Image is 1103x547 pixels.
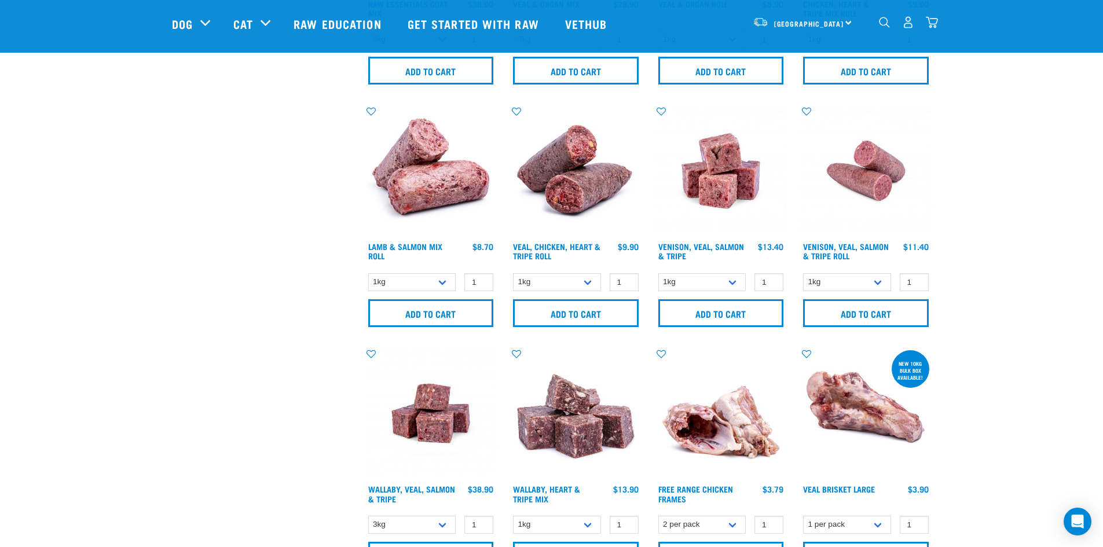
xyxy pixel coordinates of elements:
a: Vethub [554,1,622,47]
img: 1174 Wallaby Heart Tripe Mix 01 [510,348,642,479]
img: home-icon-1@2x.png [879,17,890,28]
input: Add to cart [368,57,494,85]
img: home-icon@2x.png [926,16,938,28]
img: Venison Veal Salmon Tripe 1651 [800,105,932,237]
a: Free Range Chicken Frames [658,487,733,500]
a: Raw Education [282,1,395,47]
input: 1 [754,516,783,534]
input: 1 [464,273,493,291]
img: Venison Veal Salmon Tripe 1621 [655,105,787,237]
input: Add to cart [658,299,784,327]
input: Add to cart [658,57,784,85]
a: Veal Brisket Large [803,487,875,491]
img: user.png [902,16,914,28]
a: Wallaby, Veal, Salmon & Tripe [368,487,455,500]
img: 1236 Chicken Frame Turks 01 [655,348,787,479]
input: Add to cart [803,57,929,85]
input: 1 [754,273,783,291]
a: Lamb & Salmon Mix Roll [368,244,442,258]
div: $38.90 [468,484,493,494]
input: 1 [900,516,929,534]
img: van-moving.png [753,17,768,27]
input: 1 [900,273,929,291]
div: $8.70 [472,242,493,251]
span: [GEOGRAPHIC_DATA] [774,21,844,25]
a: Venison, Veal, Salmon & Tripe [658,244,744,258]
a: Dog [172,15,193,32]
div: $13.90 [613,484,639,494]
a: Wallaby, Heart & Tripe Mix [513,487,580,500]
input: Add to cart [513,57,639,85]
input: 1 [610,273,639,291]
img: 1205 Veal Brisket 1pp 01 [800,348,932,479]
img: 1263 Chicken Organ Roll 02 [510,105,642,237]
div: $3.90 [908,484,929,494]
img: 1261 Lamb Salmon Roll 01 [365,105,497,237]
input: 1 [464,516,493,534]
a: Get started with Raw [396,1,554,47]
div: $11.40 [903,242,929,251]
div: $3.79 [763,484,783,494]
input: 1 [610,516,639,534]
img: Wallaby Veal Salmon Tripe 1642 [365,348,497,479]
input: Add to cart [803,299,929,327]
a: Veal, Chicken, Heart & Tripe Roll [513,244,600,258]
div: Open Intercom Messenger [1064,508,1091,535]
input: Add to cart [368,299,494,327]
div: $9.90 [618,242,639,251]
div: $13.40 [758,242,783,251]
div: new 10kg bulk box available! [892,355,929,386]
input: Add to cart [513,299,639,327]
a: Venison, Veal, Salmon & Tripe Roll [803,244,889,258]
a: Cat [233,15,253,32]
